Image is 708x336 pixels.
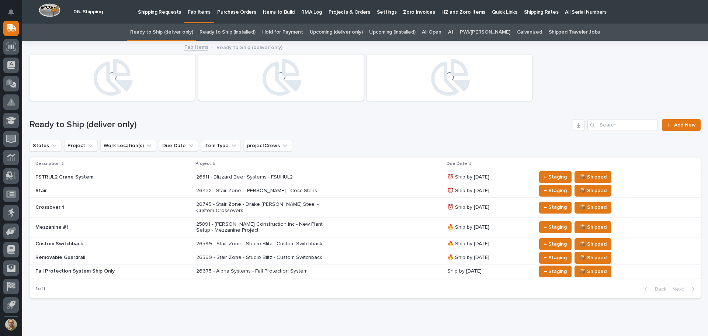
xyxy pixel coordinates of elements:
p: Custom Switchback [35,241,164,247]
span: 📦 Shipped [579,267,607,276]
button: 📦 Shipped [575,202,611,214]
input: Search [587,119,657,131]
button: Work Location(s) [100,140,156,152]
a: PWI/[PERSON_NAME] [460,24,510,41]
a: Fab Items [184,42,208,51]
span: ← Staging [544,253,567,262]
p: FSTRUL2 Crane System [35,174,164,180]
tr: Removable Guardrail26599 - Stair Zone - Studio Blitz - Custom Switchback🔥 Ship by [DATE]← Staging... [29,251,701,264]
span: Next [672,286,688,292]
a: All [448,24,453,41]
tr: FSTRUL2 Crane System26511 - Blizzard Beer Systems - FSUHUL2⏰ Ship by [DATE]← Staging📦 Shipped [29,170,701,184]
button: Due Date [159,140,198,152]
p: Project [195,160,211,168]
a: Ready to Ship (deliver only) [130,24,193,41]
button: 📦 Shipped [575,238,611,250]
span: 📦 Shipped [579,253,607,262]
p: 🔥 Ship by [DATE] [447,254,531,261]
button: ← Staging [539,202,572,214]
p: 🔥 Ship by [DATE] [447,241,531,247]
span: 📦 Shipped [579,173,607,181]
tr: Crossover 126745 - Stair Zone - Drake [PERSON_NAME] Steel - Custom Crossovers⏰ Ship by [DATE]← St... [29,198,701,218]
tr: Mezzanine #125891 - [PERSON_NAME] Construction Inc - New Plant Setup - Mezzanine Project🔥 Ship by... [29,217,701,237]
button: ← Staging [539,266,572,277]
button: Project [64,140,97,152]
a: Upcoming (installed) [369,24,415,41]
p: Crossover 1 [35,204,164,211]
button: Next [669,286,701,292]
button: ← Staging [539,238,572,250]
button: ← Staging [539,171,572,183]
p: Stair [35,188,164,194]
button: Status [29,140,61,152]
p: 26511 - Blizzard Beer Systems - FSUHUL2 [196,174,325,180]
button: ← Staging [539,221,572,233]
a: Upcoming (deliver only) [310,24,363,41]
a: All Open [422,24,441,41]
p: Ship by [DATE] [447,268,531,274]
p: Ready to Ship (deliver only) [216,43,282,51]
p: 25891 - [PERSON_NAME] Construction Inc - New Plant Setup - Mezzanine Project [196,221,325,234]
p: Removable Guardrail [35,254,164,261]
span: 📦 Shipped [579,203,607,212]
a: Add New [662,119,701,131]
tr: Fall Protection System Ship Only26675 - Alpha Systems - Fall Protection SystemShip by [DATE]← Sta... [29,264,701,278]
tr: Stair26432 - Stair Zone - [PERSON_NAME] - Cocc Stairs⏰ Ship by [DATE]← Staging📦 Shipped [29,184,701,198]
span: ← Staging [544,173,567,181]
button: Item Type [201,140,241,152]
button: ← Staging [539,185,572,197]
span: 📦 Shipped [579,240,607,249]
span: ← Staging [544,186,567,195]
span: ← Staging [544,203,567,212]
p: ⏰ Ship by [DATE] [447,174,531,180]
h1: Ready to Ship (deliver only) [29,119,570,130]
span: Add New [674,122,696,128]
span: Back [650,286,666,292]
span: ← Staging [544,240,567,249]
button: Notifications [3,4,19,20]
a: Ready to Ship (installed) [199,24,255,41]
p: ⏰ Ship by [DATE] [447,188,531,194]
p: Description [35,160,60,168]
p: Mezzanine #1 [35,224,164,231]
button: 📦 Shipped [575,171,611,183]
p: Due Date [447,160,467,168]
span: 📦 Shipped [579,223,607,232]
span: ← Staging [544,267,567,276]
p: 26599 - Stair Zone - Studio Blitz - Custom Switchback [196,241,325,247]
p: 1 of 1 [29,280,51,298]
p: ⏰ Ship by [DATE] [447,204,531,211]
p: 26675 - Alpha Systems - Fall Protection System [196,268,325,274]
button: projectCrews [244,140,292,152]
button: users-avatar [3,317,19,332]
img: Workspace Logo [39,3,60,17]
span: ← Staging [544,223,567,232]
a: Shipped Traveler Jobs [549,24,600,41]
span: 📦 Shipped [579,186,607,195]
tr: Custom Switchback26599 - Stair Zone - Studio Blitz - Custom Switchback🔥 Ship by [DATE]← Staging📦 ... [29,237,701,251]
p: Fall Protection System Ship Only [35,268,164,274]
h2: 06. Shipping [73,9,103,15]
button: 📦 Shipped [575,185,611,197]
button: Back [638,286,669,292]
div: Notifications [9,9,19,21]
p: 🔥 Ship by [DATE] [447,224,531,231]
button: ← Staging [539,252,572,264]
p: 26599 - Stair Zone - Studio Blitz - Custom Switchback [196,254,325,261]
a: Galvanized [517,24,542,41]
a: Hold for Payment [262,24,303,41]
button: 📦 Shipped [575,252,611,264]
button: 📦 Shipped [575,221,611,233]
p: 26745 - Stair Zone - Drake [PERSON_NAME] Steel - Custom Crossovers [196,201,325,214]
button: 📦 Shipped [575,266,611,277]
p: 26432 - Stair Zone - [PERSON_NAME] - Cocc Stairs [196,188,325,194]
